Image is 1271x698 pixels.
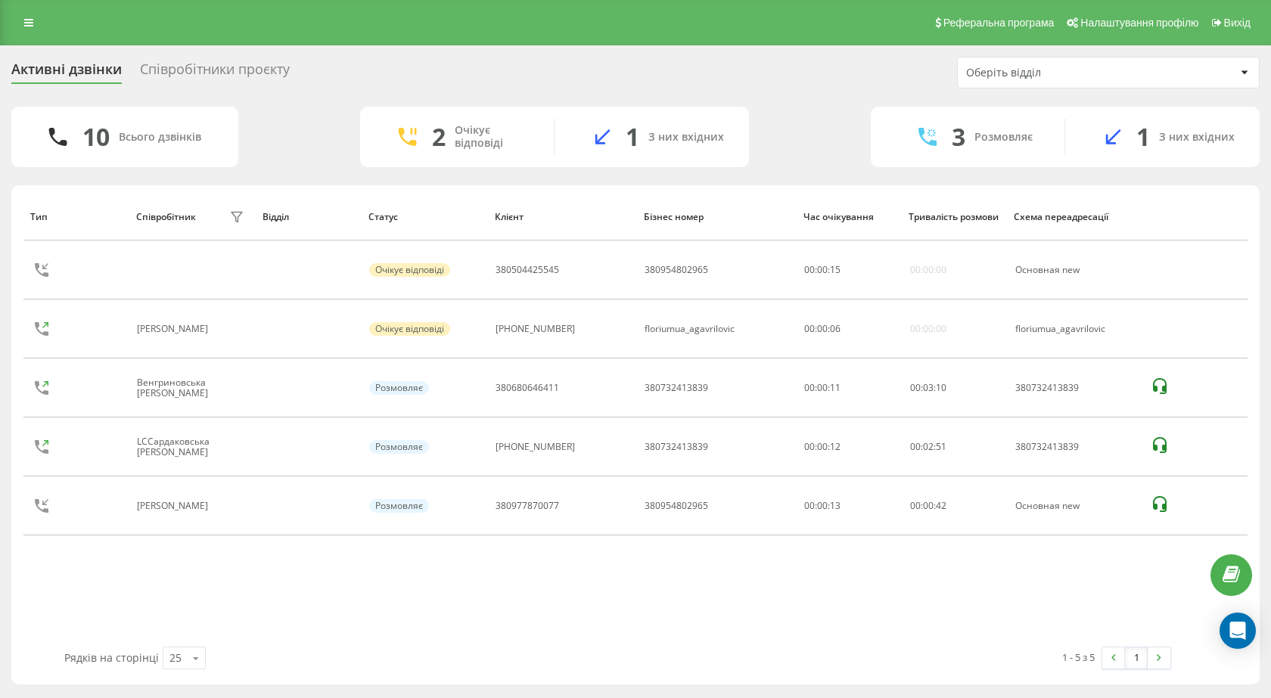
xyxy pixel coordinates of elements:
div: Венгриновська [PERSON_NAME] [137,377,225,399]
div: Розмовляє [369,440,429,454]
div: Клієнт [495,212,629,222]
div: : : [804,324,841,334]
span: 00 [910,499,921,512]
div: 00:00:13 [804,501,893,511]
div: Тип [30,212,121,222]
span: 00 [817,322,828,335]
span: Рядків на сторінці [64,650,159,665]
a: 1 [1125,647,1148,669]
span: Налаштування профілю [1080,17,1198,29]
span: 06 [830,322,841,335]
div: Розмовляє [369,499,429,513]
div: 380977870077 [496,501,559,511]
div: 380732413839 [645,383,708,393]
span: 00 [910,440,921,453]
div: : : [910,501,946,511]
div: Відділ [263,212,353,222]
div: Час очікування [803,212,894,222]
div: Основная new [1015,501,1134,511]
span: 02 [923,440,934,453]
div: floriumua_agavrilovic [645,324,735,334]
div: Бізнес номер [644,212,789,222]
div: Співробітники проєкту [140,61,290,85]
span: 00 [910,381,921,394]
span: 00 [804,322,815,335]
span: Вихід [1224,17,1251,29]
div: [PHONE_NUMBER] [496,442,575,452]
div: : : [804,265,841,275]
div: 380732413839 [1015,383,1134,393]
div: 380954802965 [645,265,708,275]
div: Очікує відповіді [369,263,450,277]
div: LCСардаковська [PERSON_NAME] [137,436,225,458]
div: Співробітник [136,212,196,222]
div: 10 [82,123,110,151]
div: 25 [169,650,182,665]
div: 380732413839 [645,442,708,452]
div: Всього дзвінків [119,131,201,144]
div: 380732413839 [1015,442,1134,452]
div: Очікує відповіді [369,322,450,336]
div: Розмовляє [369,381,429,395]
div: floriumua_agavrilovic [1015,324,1134,334]
span: 42 [936,499,946,512]
span: 10 [936,381,946,394]
div: Схема переадресації [1014,212,1135,222]
div: 00:00:00 [910,324,946,334]
div: 1 [1136,123,1150,151]
div: 380504425545 [496,265,559,275]
div: Основная new [1015,265,1134,275]
div: [PERSON_NAME] [137,501,212,511]
div: 2 [432,123,446,151]
div: 380954802965 [645,501,708,511]
span: 51 [936,440,946,453]
div: Тривалість розмови [909,212,999,222]
div: Очікує відповіді [455,124,531,150]
div: 380680646411 [496,383,559,393]
div: [PERSON_NAME] [137,324,212,334]
span: 00 [817,263,828,276]
span: 15 [830,263,841,276]
div: [PHONE_NUMBER] [496,324,575,334]
div: Open Intercom Messenger [1220,613,1256,649]
span: 00 [804,263,815,276]
div: 3 [952,123,965,151]
div: Активні дзвінки [11,61,122,85]
div: : : [910,442,946,452]
span: 03 [923,381,934,394]
div: 1 - 5 з 5 [1062,650,1095,665]
div: 00:00:12 [804,442,893,452]
span: 00 [923,499,934,512]
div: З них вхідних [1159,131,1235,144]
div: Статус [368,212,480,222]
div: Розмовляє [974,131,1033,144]
span: Реферальна програма [943,17,1055,29]
div: 1 [626,123,639,151]
div: 00:00:11 [804,383,893,393]
div: Оберіть відділ [966,67,1147,79]
div: З них вхідних [648,131,724,144]
div: : : [910,383,946,393]
div: 00:00:00 [910,265,946,275]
